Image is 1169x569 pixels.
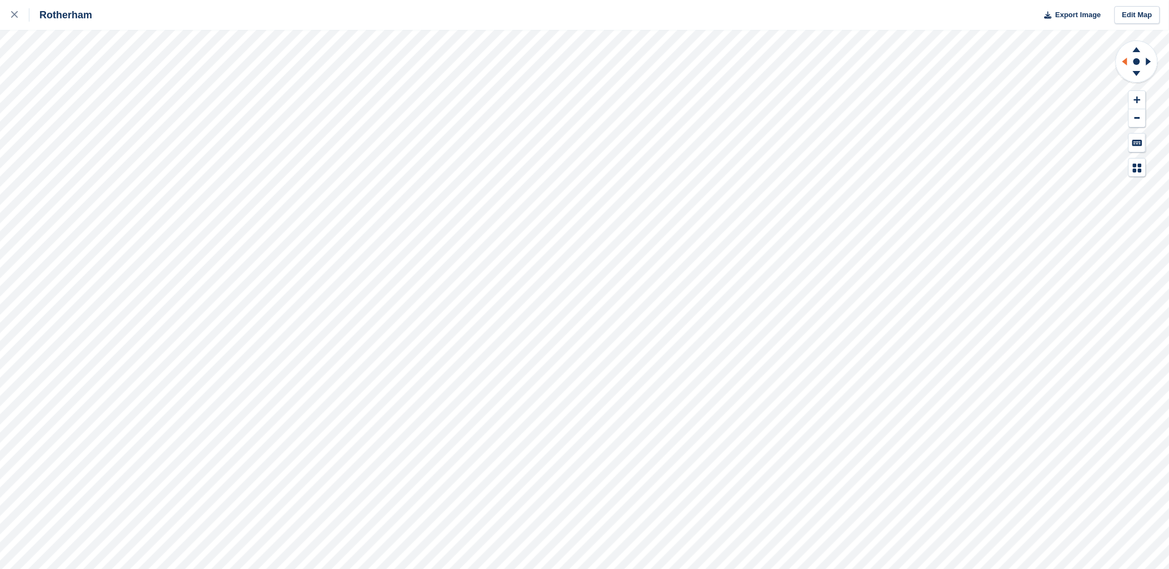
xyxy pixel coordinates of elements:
span: Export Image [1055,9,1101,21]
button: Zoom In [1129,91,1146,109]
button: Export Image [1038,6,1101,24]
button: Map Legend [1129,159,1146,177]
a: Edit Map [1115,6,1160,24]
button: Keyboard Shortcuts [1129,134,1146,152]
div: Rotherham [29,8,92,22]
button: Zoom Out [1129,109,1146,128]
